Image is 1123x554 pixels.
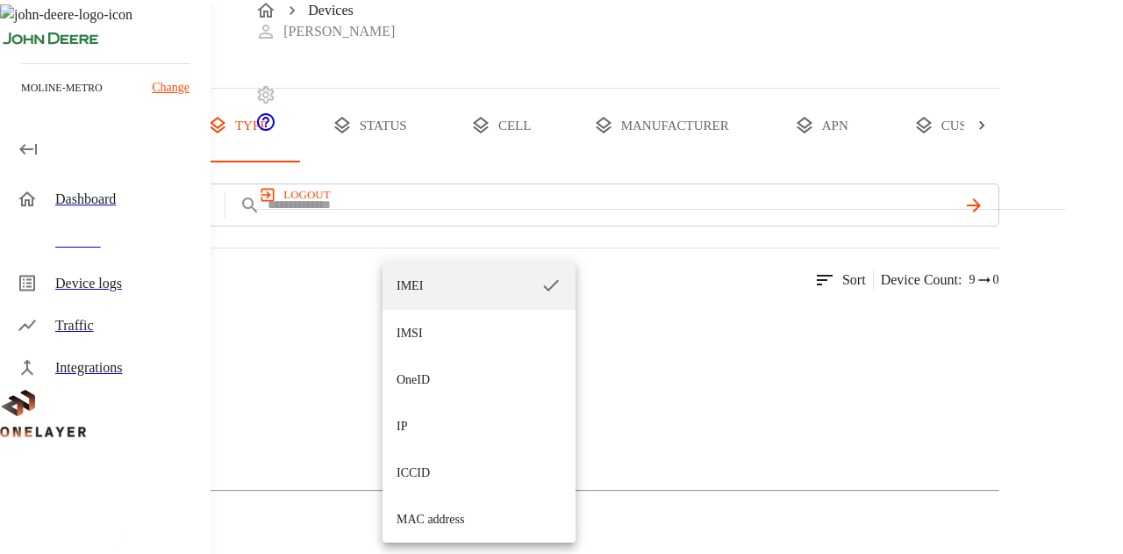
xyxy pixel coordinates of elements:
[383,403,576,450] li: IP
[383,356,576,403] li: OneID
[383,310,576,356] li: IMSI
[383,496,576,543] li: MAC address
[383,450,576,496] li: ICCID
[383,261,576,310] li: IMEI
